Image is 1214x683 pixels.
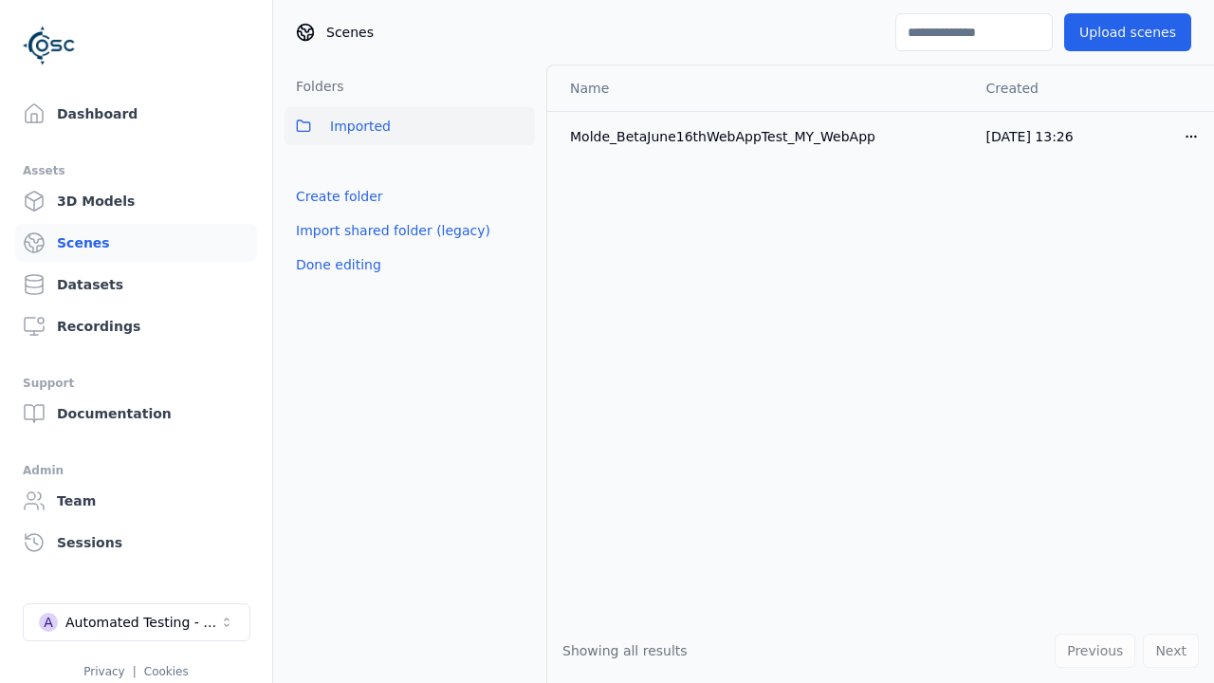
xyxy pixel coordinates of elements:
div: Molde_BetaJune16thWebAppTest_MY_WebApp [570,127,956,146]
a: Datasets [15,266,257,304]
span: | [133,665,137,678]
a: Documentation [15,395,257,433]
h3: Folders [285,77,344,96]
button: Imported [285,107,535,145]
th: Name [547,65,971,111]
div: Automated Testing - Playwright [65,613,219,632]
a: Scenes [15,224,257,262]
a: Cookies [144,665,189,678]
a: 3D Models [15,182,257,220]
a: Sessions [15,524,257,562]
img: Logo [23,19,76,72]
span: Scenes [326,23,374,42]
th: Created [971,65,1168,111]
div: Assets [23,159,249,182]
button: Done editing [285,248,393,282]
a: Privacy [83,665,124,678]
a: Dashboard [15,95,257,133]
button: Create folder [285,179,395,213]
button: Select a workspace [23,603,250,641]
a: Create folder [296,187,383,206]
div: Admin [23,459,249,482]
span: Showing all results [562,643,688,658]
div: Support [23,372,249,395]
button: Import shared folder (legacy) [285,213,502,248]
a: Team [15,482,257,520]
button: Upload scenes [1064,13,1191,51]
div: A [39,613,58,632]
a: Import shared folder (legacy) [296,221,490,240]
a: Recordings [15,307,257,345]
span: [DATE] 13:26 [986,129,1074,144]
span: Imported [330,115,391,138]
